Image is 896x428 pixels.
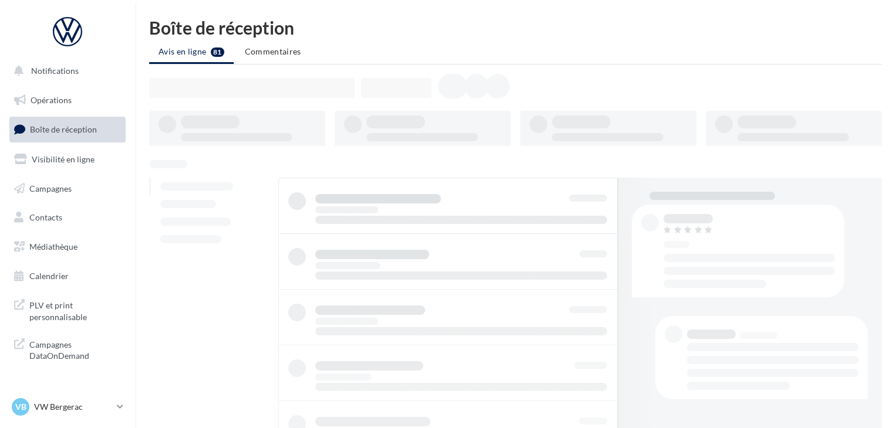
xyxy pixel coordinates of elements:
[29,297,121,322] span: PLV et print personnalisable
[29,212,62,222] span: Contacts
[15,401,26,413] span: VB
[7,88,128,113] a: Opérations
[29,183,72,193] span: Campagnes
[7,147,128,172] a: Visibilité en ligne
[7,117,128,142] a: Boîte de réception
[7,205,128,230] a: Contacts
[7,264,128,288] a: Calendrier
[32,154,95,164] span: Visibilité en ligne
[7,293,128,327] a: PLV et print personnalisable
[9,396,126,418] a: VB VW Bergerac
[7,332,128,366] a: Campagnes DataOnDemand
[245,46,301,56] span: Commentaires
[7,176,128,201] a: Campagnes
[7,59,123,83] button: Notifications
[31,95,72,105] span: Opérations
[7,235,128,259] a: Médiathèque
[34,401,112,413] p: VW Bergerac
[29,271,69,281] span: Calendrier
[149,19,882,36] div: Boîte de réception
[29,337,121,362] span: Campagnes DataOnDemand
[31,66,79,76] span: Notifications
[30,124,97,134] span: Boîte de réception
[29,242,78,252] span: Médiathèque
